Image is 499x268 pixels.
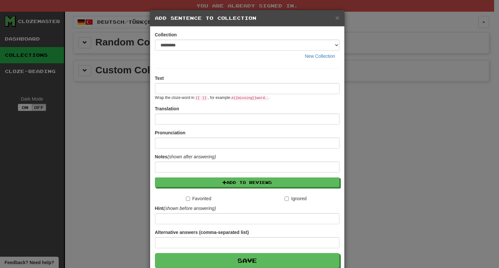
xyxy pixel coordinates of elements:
code: {{ [194,95,201,101]
button: Close [335,14,339,21]
code: }} [201,95,208,101]
button: Save [155,253,339,268]
small: Wrap the cloze-word in , for example . [155,95,269,100]
label: Text [155,75,164,81]
em: (shown before answering) [164,206,216,211]
label: Collection [155,31,177,38]
button: New Collection [301,51,339,62]
label: Ignored [285,195,306,202]
span: × [335,14,339,21]
button: Add to Reviews [155,177,339,187]
label: Notes [155,153,216,160]
label: Favorited [186,195,211,202]
label: Hint [155,205,216,212]
input: Ignored [285,197,289,201]
label: Translation [155,105,179,112]
input: Favorited [186,197,190,201]
h5: Add Sentence to Collection [155,15,339,21]
code: A {{ missing }} word. [230,95,268,101]
label: Alternative answers (comma-separated list) [155,229,249,236]
label: Pronunciation [155,129,186,136]
em: (shown after answering) [167,154,216,159]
